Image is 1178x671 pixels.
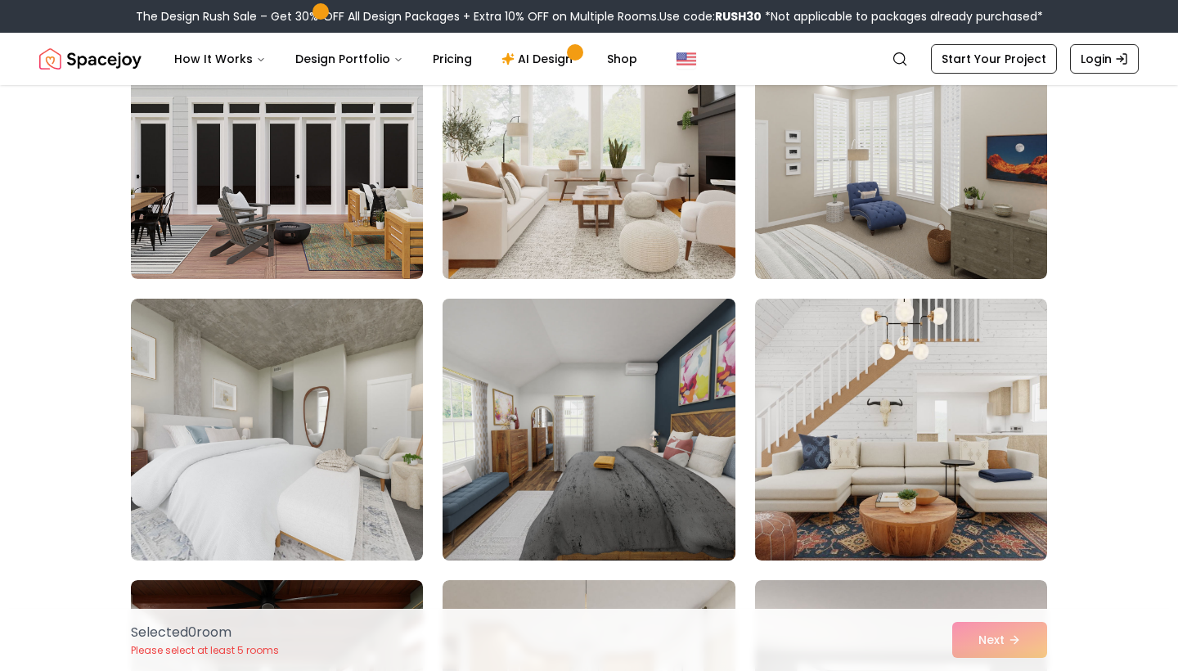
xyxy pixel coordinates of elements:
p: Please select at least 5 rooms [131,644,279,657]
a: Shop [594,43,650,75]
a: Pricing [420,43,485,75]
img: Room room-85 [131,17,423,279]
img: Spacejoy Logo [39,43,142,75]
a: Start Your Project [931,44,1057,74]
button: Design Portfolio [282,43,416,75]
img: Room room-90 [755,299,1047,561]
img: Room room-86 [443,17,735,279]
nav: Global [39,33,1139,85]
img: Room room-89 [435,292,742,567]
img: Room room-88 [131,299,423,561]
a: Login [1070,44,1139,74]
p: Selected 0 room [131,623,279,642]
button: How It Works [161,43,279,75]
div: The Design Rush Sale – Get 30% OFF All Design Packages + Extra 10% OFF on Multiple Rooms. [136,8,1043,25]
span: Use code: [659,8,762,25]
nav: Main [161,43,650,75]
img: United States [677,49,696,69]
a: AI Design [488,43,591,75]
span: *Not applicable to packages already purchased* [762,8,1043,25]
img: Room room-87 [755,17,1047,279]
a: Spacejoy [39,43,142,75]
b: RUSH30 [715,8,762,25]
